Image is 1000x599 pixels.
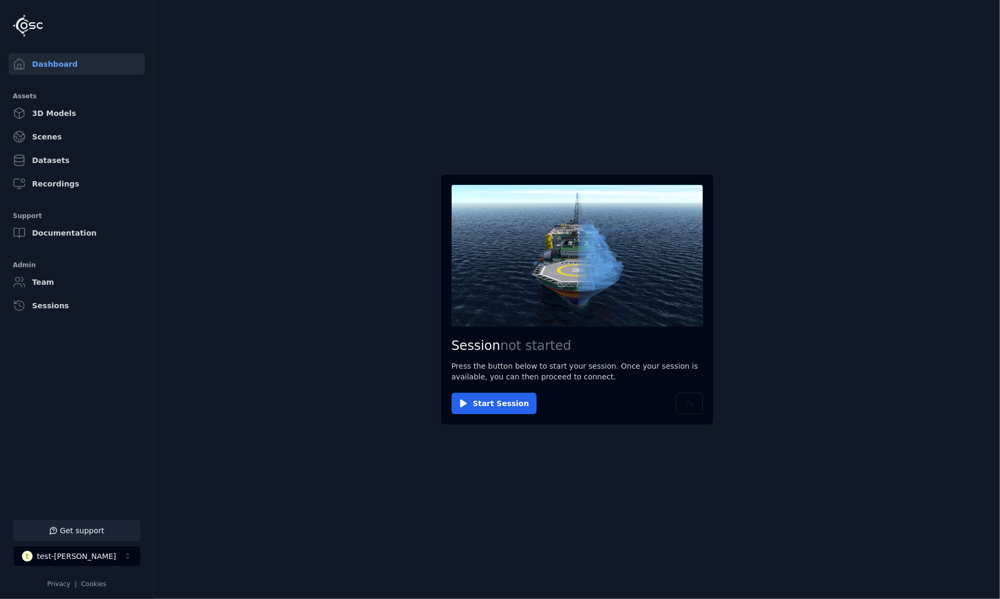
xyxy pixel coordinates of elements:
[9,53,145,75] a: Dashboard
[9,295,145,316] a: Sessions
[9,150,145,171] a: Datasets
[13,14,43,37] img: Logo
[37,551,116,562] div: test-[PERSON_NAME]
[47,580,70,588] a: Privacy
[13,546,141,567] button: Select a workspace
[9,173,145,195] a: Recordings
[13,520,141,541] button: Get support
[9,103,145,124] a: 3D Models
[81,580,106,588] a: Cookies
[13,259,141,271] div: Admin
[500,338,571,353] span: not started
[9,271,145,293] a: Team
[452,361,703,382] p: Press the button below to start your session. Once your session is available, you can then procee...
[452,337,703,354] h2: Session
[9,222,145,244] a: Documentation
[13,209,141,222] div: Support
[13,90,141,103] div: Assets
[22,551,33,562] div: t
[9,126,145,147] a: Scenes
[75,580,77,588] span: |
[452,393,537,414] button: Start Session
